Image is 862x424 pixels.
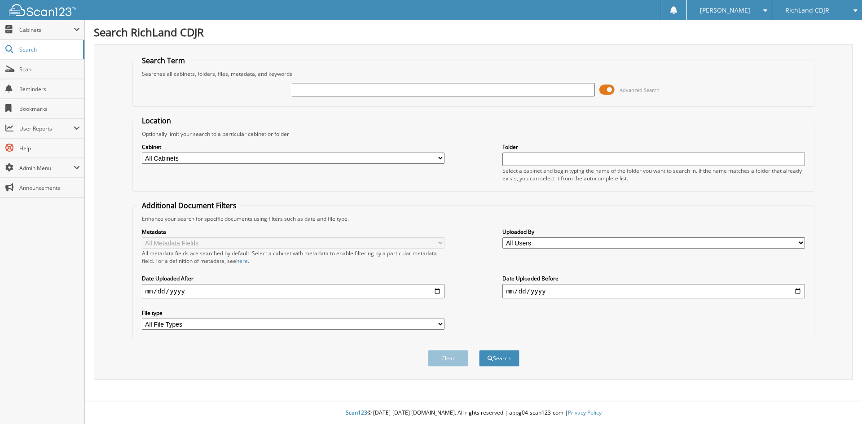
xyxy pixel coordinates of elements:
span: Announcements [19,184,80,192]
a: Privacy Policy [568,409,602,416]
span: Search [19,46,79,53]
div: All metadata fields are searched by default. Select a cabinet with metadata to enable filtering b... [142,249,444,265]
span: Advanced Search [620,87,660,93]
img: scan123-logo-white.svg [9,4,76,16]
label: Date Uploaded After [142,275,444,282]
input: start [142,284,444,298]
div: Searches all cabinets, folders, files, metadata, and keywords [137,70,810,78]
span: Bookmarks [19,105,80,113]
div: © [DATE]-[DATE] [DOMAIN_NAME]. All rights reserved | appg04-scan123-com | [85,402,862,424]
label: Metadata [142,228,444,236]
span: Reminders [19,85,80,93]
a: here [236,257,248,265]
div: Optionally limit your search to a particular cabinet or folder [137,130,810,138]
label: File type [142,309,444,317]
button: Search [479,350,519,367]
span: Admin Menu [19,164,74,172]
span: RichLand CDJR [785,8,829,13]
h1: Search RichLand CDJR [94,25,853,39]
legend: Location [137,116,176,126]
span: User Reports [19,125,74,132]
label: Date Uploaded Before [502,275,805,282]
div: Select a cabinet and begin typing the name of the folder you want to search in. If the name match... [502,167,805,182]
span: Help [19,144,80,152]
span: Scan [19,66,80,73]
button: Clear [428,350,468,367]
legend: Search Term [137,56,189,66]
span: Cabinets [19,26,74,34]
label: Cabinet [142,143,444,151]
div: Enhance your search for specific documents using filters such as date and file type. [137,215,810,223]
label: Folder [502,143,805,151]
label: Uploaded By [502,228,805,236]
span: Scan123 [346,409,367,416]
input: end [502,284,805,298]
legend: Additional Document Filters [137,201,241,210]
span: [PERSON_NAME] [700,8,750,13]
